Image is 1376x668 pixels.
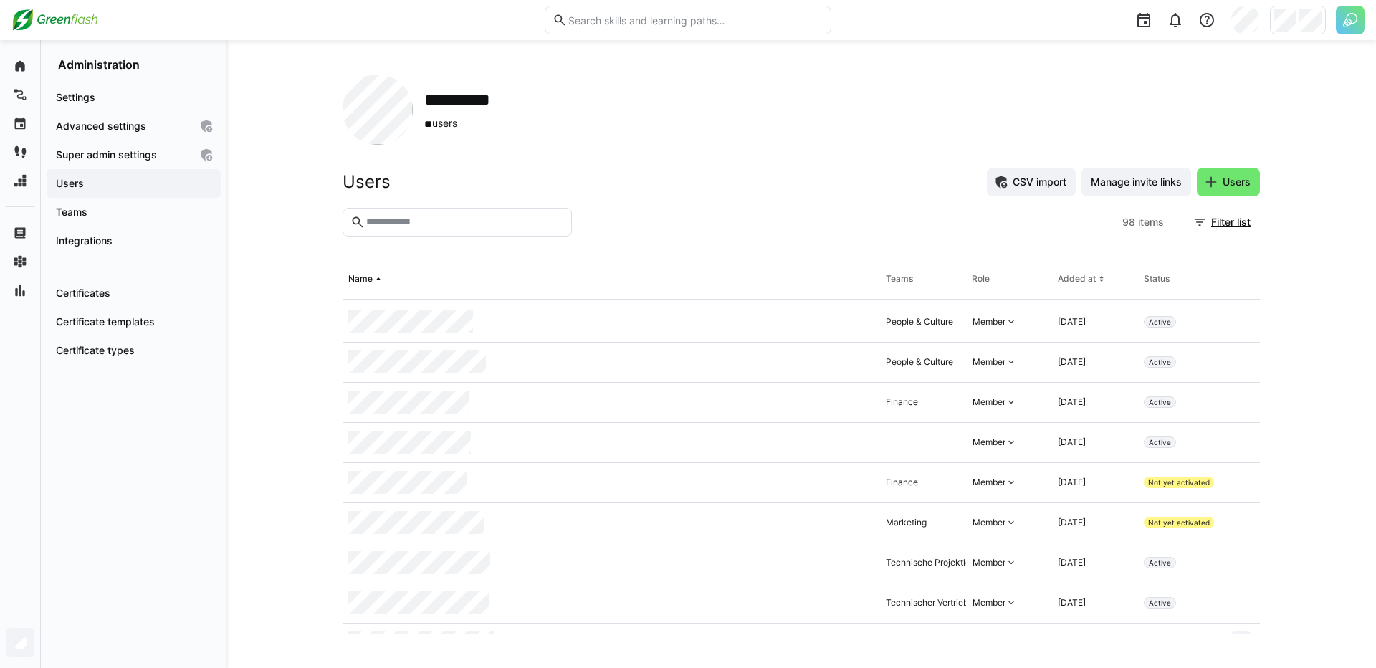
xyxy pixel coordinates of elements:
[886,557,990,568] div: Technische Projektleitung
[973,557,1005,568] div: Member
[1058,517,1086,528] span: [DATE]
[886,517,927,528] div: Marketing
[886,396,918,408] div: Finance
[886,356,953,368] div: People & Culture
[1081,168,1191,196] button: Manage invite links
[886,477,918,488] div: Finance
[973,396,1005,408] div: Member
[1149,558,1171,567] span: Active
[886,597,968,609] div: Technischer Vertrieb
[1138,215,1164,229] span: items
[1149,438,1171,447] span: Active
[1058,316,1086,327] span: [DATE]
[1209,215,1253,229] span: Filter list
[1149,318,1171,326] span: Active
[1149,398,1171,406] span: Active
[1197,168,1260,196] button: Users
[973,436,1005,448] div: Member
[348,273,373,285] div: Name
[1058,436,1086,447] span: [DATE]
[1058,557,1086,568] span: [DATE]
[972,273,990,285] div: Role
[987,168,1076,196] button: CSV import
[973,597,1005,609] div: Member
[973,356,1005,368] div: Member
[1185,208,1260,237] button: Filter list
[886,316,953,328] div: People & Culture
[567,14,823,27] input: Search skills and learning paths…
[973,316,1005,328] div: Member
[973,517,1005,528] div: Member
[1089,175,1184,189] span: Manage invite links
[973,477,1005,488] div: Member
[1058,597,1086,608] span: [DATE]
[1144,273,1170,285] div: Status
[343,171,391,193] h2: Users
[1149,598,1171,607] span: Active
[886,273,913,285] div: Teams
[1058,396,1086,407] span: [DATE]
[1058,356,1086,367] span: [DATE]
[1148,478,1210,487] span: Not yet activated
[1220,175,1253,189] span: Users
[1149,358,1171,366] span: Active
[1058,477,1086,487] span: [DATE]
[424,116,512,131] span: users
[1122,215,1135,229] span: 98
[1058,273,1096,285] div: Added at
[1010,175,1069,189] span: CSV import
[1148,518,1210,527] span: Not yet activated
